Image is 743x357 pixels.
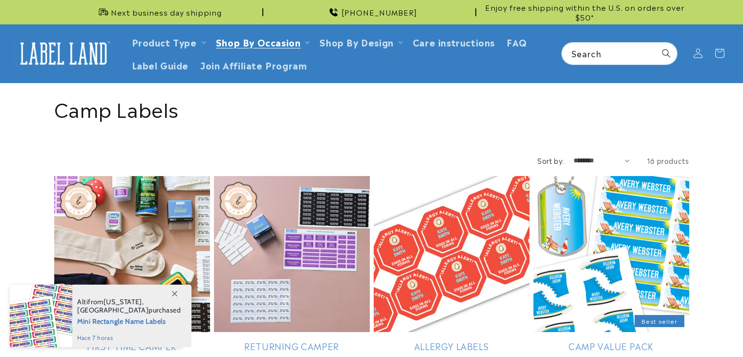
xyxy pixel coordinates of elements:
[407,30,501,53] a: Care instructions
[374,340,530,352] a: Allergy Labels
[15,38,112,68] img: Label Land
[132,35,197,48] a: Product Type
[77,297,88,306] span: Alti
[533,340,689,352] a: Camp Value Pack
[54,95,689,121] h1: Camp Labels
[194,53,313,76] a: Join Affiliate Program
[104,297,142,306] span: [US_STATE]
[319,35,393,48] a: Shop By Design
[480,2,689,22] span: Enjoy free shipping within the U.S. on orders over $50*
[507,36,527,47] span: FAQ
[341,7,417,17] span: [PHONE_NUMBER]
[77,306,149,314] span: [GEOGRAPHIC_DATA]
[501,30,533,53] a: FAQ
[77,298,181,314] span: from , purchased
[413,36,495,47] span: Care instructions
[200,59,307,70] span: Join Affiliate Program
[314,30,406,53] summary: Shop By Design
[11,35,116,72] a: Label Land
[126,53,195,76] a: Label Guide
[214,340,370,352] a: Returning Camper
[656,43,677,64] button: Search
[111,7,222,17] span: Next business day shipping
[537,156,564,165] label: Sort by:
[210,30,314,53] summary: Shop By Occasion
[647,156,689,165] span: 16 products
[132,59,189,70] span: Label Guide
[126,30,210,53] summary: Product Type
[216,36,301,47] span: Shop By Occasion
